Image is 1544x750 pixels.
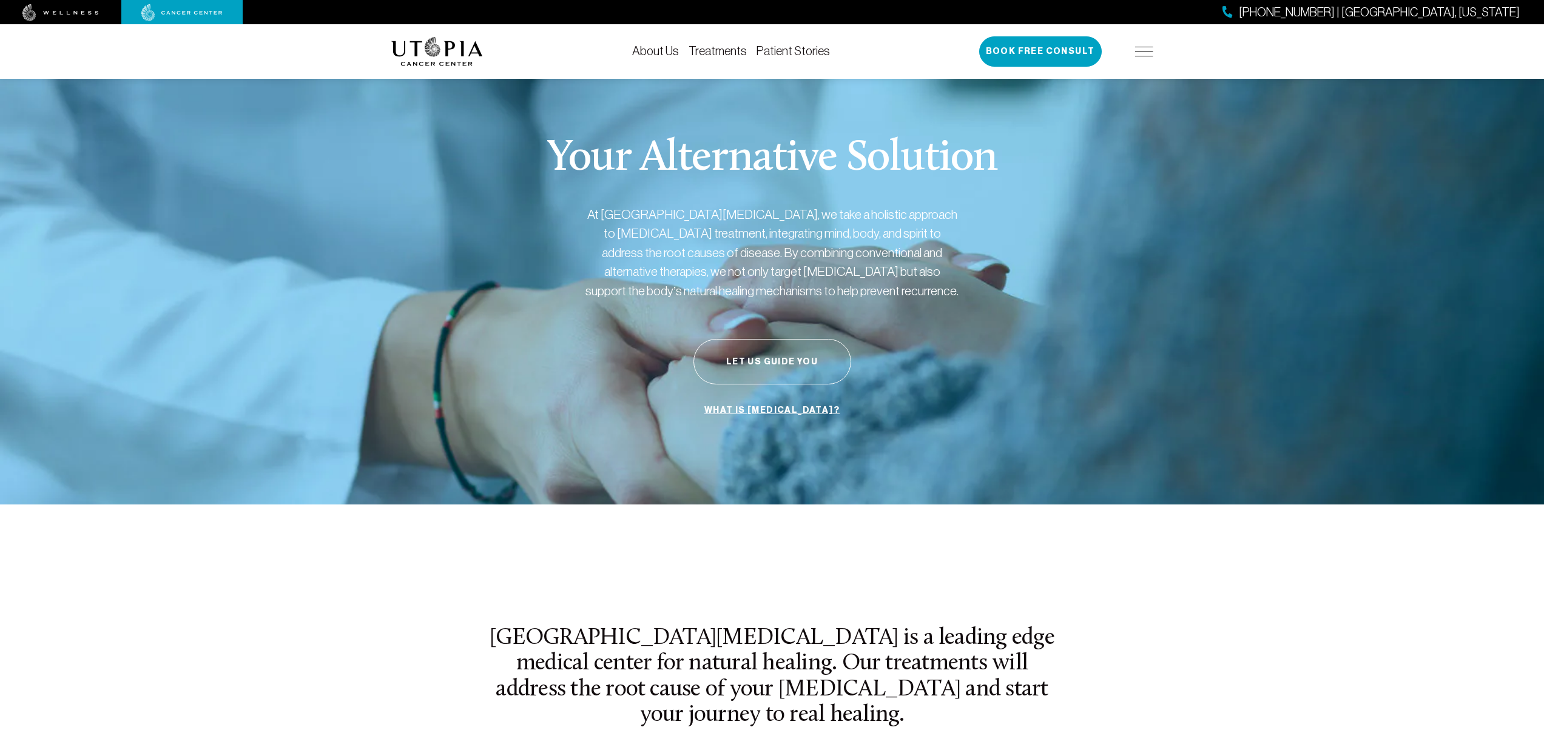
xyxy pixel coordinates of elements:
[547,137,997,181] p: Your Alternative Solution
[1135,47,1153,56] img: icon-hamburger
[693,339,851,384] button: Let Us Guide You
[391,37,483,66] img: logo
[141,4,223,21] img: cancer center
[1239,4,1520,21] span: [PHONE_NUMBER] | [GEOGRAPHIC_DATA], [US_STATE]
[632,44,679,58] a: About Us
[979,36,1102,67] button: Book Free Consult
[488,626,1056,728] h2: [GEOGRAPHIC_DATA][MEDICAL_DATA] is a leading edge medical center for natural healing. Our treatme...
[757,44,830,58] a: Patient Stories
[701,399,843,422] a: What is [MEDICAL_DATA]?
[1222,4,1520,21] a: [PHONE_NUMBER] | [GEOGRAPHIC_DATA], [US_STATE]
[584,205,960,301] p: At [GEOGRAPHIC_DATA][MEDICAL_DATA], we take a holistic approach to [MEDICAL_DATA] treatment, inte...
[689,44,747,58] a: Treatments
[22,4,99,21] img: wellness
